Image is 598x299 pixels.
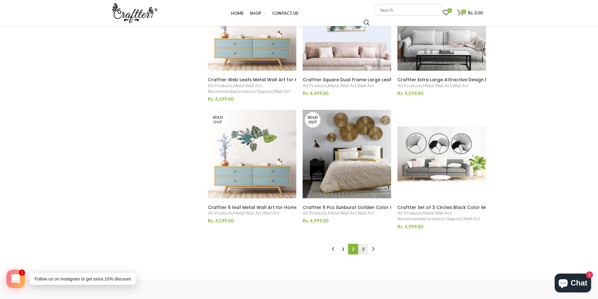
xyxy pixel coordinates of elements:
[233,83,262,88] a: Metal Wall Art
[553,274,593,294] inbox-online-store-chat: Shopify online store chat
[303,210,391,216] div: , ,
[303,205,391,210] a: Craftter 6 Pcs Sunburst Golden Color Handmade Metal Wall Art Sculpture Wall Decor And Hanging
[208,204,313,211] span: Craftter 6 leaf Metal Wall Art for Home Décor
[397,224,423,229] span: Rs. 4,999.00
[303,218,329,223] span: Rs. 4,999.00
[303,83,327,88] a: All Products
[247,7,269,19] a: Shop
[358,244,368,254] a: 3
[208,83,232,88] a: All Products
[328,210,357,216] a: Metal Wall Art
[397,77,486,83] a: Craftter Extra Large Attractive Design Metal Wall Art Decorative Wall Sculpture
[210,112,226,128] span: Sold Out
[368,244,378,254] a: →
[303,210,327,216] a: All Products
[364,19,369,26] input: Search
[397,210,486,222] div: , , ,
[338,244,348,254] a: 1
[208,77,323,83] span: Craftter Web Leafs Metal Wall Art for Home Décor
[263,210,279,216] a: Wall Art
[233,210,262,216] a: Metal Wall Art
[440,7,452,19] a: 0
[464,216,480,222] a: Wall Art
[303,83,391,88] div: , ,
[447,8,452,13] span: 0
[208,83,296,94] div: , , ,
[208,96,234,102] span: Rs. 4,199.00
[274,88,290,94] a: Wall Art
[305,112,321,128] span: Sold Out
[208,205,296,210] a: Craftter 6 leaf Metal Wall Art for Home Décor
[250,11,261,16] span: Shop
[397,216,463,222] a: Recommended products (Seguno)
[269,7,302,19] a: Contact Us
[423,83,451,88] a: Metal Wall Art
[208,218,234,223] span: Rs. 4,599.00
[228,7,247,19] a: Home
[375,4,442,16] input: Search
[303,204,530,211] span: Craftter 6 Pcs Sunburst Golden Color Handmade Metal Wall Art Sculpture Wall Decor And Hanging
[397,90,423,96] span: Rs. 4,559.00
[397,83,422,88] a: All Products
[397,210,422,216] a: All Products
[208,210,232,216] a: All Products
[397,77,578,83] span: Craftter Extra Large Attractive Design Metal Wall Art Decorative Wall Sculpture
[423,210,451,216] a: Metal Wall Art
[208,88,273,94] a: Recommended products (Seguno)
[348,244,358,254] span: 2
[397,83,486,88] div: , ,
[328,244,338,254] a: ←
[272,11,299,16] span: Contact Us
[468,10,483,15] span: Rs. 0.00
[461,9,466,14] span: 0
[358,83,374,88] a: Wall Art
[454,7,486,19] a: 0 Rs. 0.00
[231,11,244,16] span: Home
[358,210,374,216] a: Wall Art
[303,90,329,96] span: Rs. 4,499.00
[397,205,486,210] a: Craftter Set of 3 Circles Black Color Metal Wall Art Sculpture and Hanging Decor for Living Room ...
[208,210,296,216] div: , ,
[328,83,357,88] a: Metal Wall Art
[208,77,296,83] a: Craftter Web Leafs Metal Wall Art for Home Décor
[452,83,469,88] a: Wall Art
[303,77,466,83] span: Craftter Square Dual Frame Large Leafs Metal Wall Art for Home Décor
[303,77,391,83] a: Craftter Square Dual Frame Large Leafs Metal Wall Art for Home Décor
